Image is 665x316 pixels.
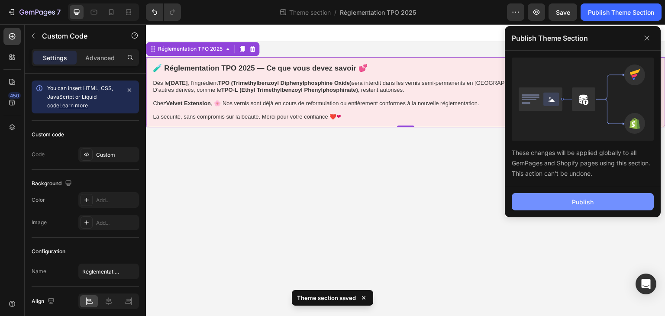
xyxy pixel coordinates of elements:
[556,9,570,16] span: Save
[588,8,654,17] div: Publish Theme Section
[96,197,137,204] div: Add...
[334,8,336,17] span: /
[32,196,45,204] div: Color
[512,193,654,210] button: Publish
[96,219,137,227] div: Add...
[512,33,588,43] p: Publish Theme Section
[32,151,45,158] div: Code
[32,296,56,307] div: Align
[146,24,665,316] iframe: Design area
[512,141,654,179] div: These changes will be applied globally to all GemPages and Shopify pages using this section. This...
[32,131,64,139] div: Custom code
[10,21,78,29] div: Réglementation TPO 2025
[549,3,577,21] button: Save
[32,178,74,190] div: Background
[146,3,181,21] div: Undo/Redo
[581,3,662,21] button: Publish Theme Section
[96,151,137,159] div: Custom
[572,197,594,206] div: Publish
[47,85,113,109] span: You can insert HTML, CSS, JavaScript or Liquid code
[8,92,21,99] div: 450
[3,3,65,21] button: 7
[57,7,61,17] p: 7
[190,89,195,96] span: ❤
[42,31,116,41] p: Custom Code
[32,219,47,226] div: Image
[32,268,46,275] div: Name
[59,102,88,109] a: Learn more
[287,8,332,17] span: Theme section
[636,274,656,294] div: Open Intercom Messenger
[85,53,115,62] p: Advanced
[32,248,65,255] div: Configuration
[43,53,67,62] p: Settings
[297,293,356,302] p: Theme section saved
[340,8,416,17] span: Réglementation TPO 2025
